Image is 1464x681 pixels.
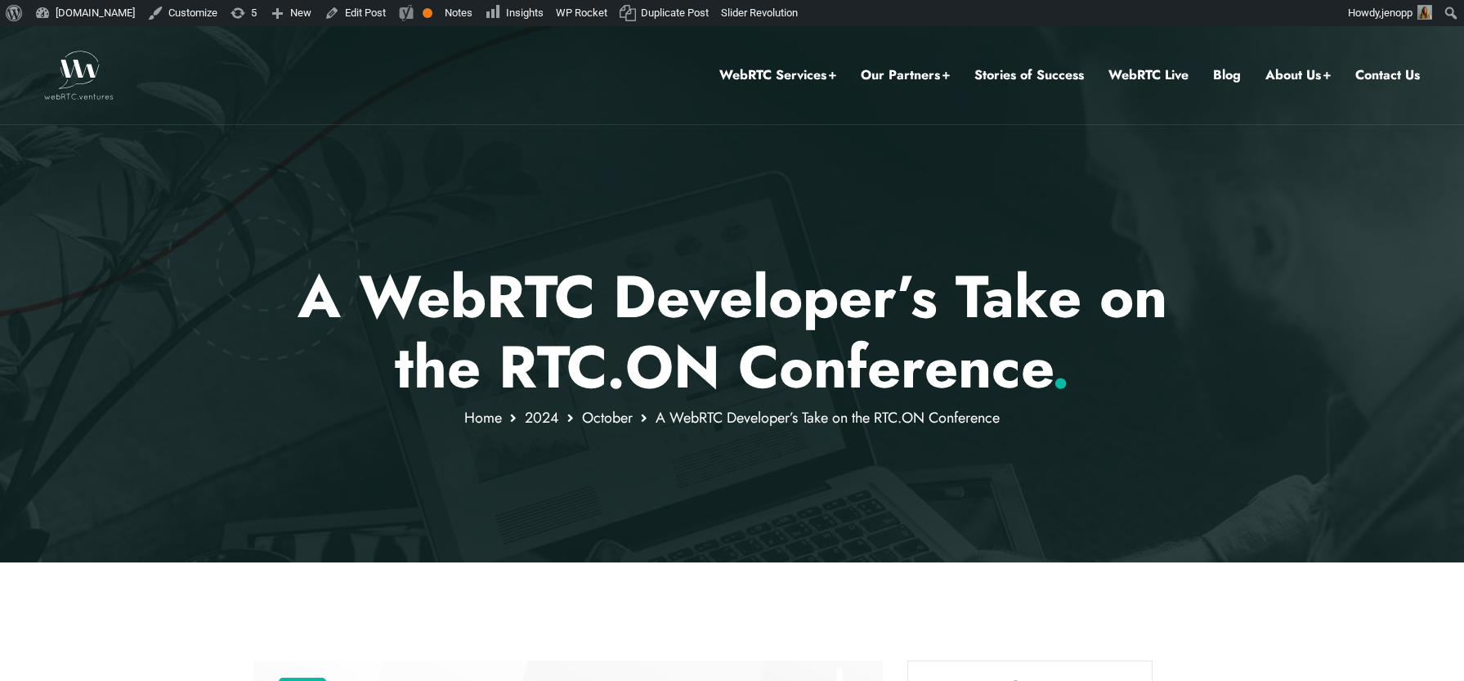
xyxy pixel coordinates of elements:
[721,7,798,19] span: Slider Revolution
[1108,65,1189,86] a: WebRTC Live
[464,407,502,428] a: Home
[44,51,114,100] img: WebRTC.ventures
[1265,65,1331,86] a: About Us
[253,262,1211,403] p: A WebRTC Developer’s Take on the RTC.ON Conference
[423,8,432,18] div: OK
[1213,65,1241,86] a: Blog
[974,65,1084,86] a: Stories of Success
[656,407,1000,428] span: A WebRTC Developer’s Take on the RTC.ON Conference
[1381,7,1413,19] span: jenopp
[525,407,559,428] a: 2024
[1051,325,1070,410] span: .
[861,65,950,86] a: Our Partners
[719,65,836,86] a: WebRTC Services
[582,407,633,428] a: October
[1355,65,1420,86] a: Contact Us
